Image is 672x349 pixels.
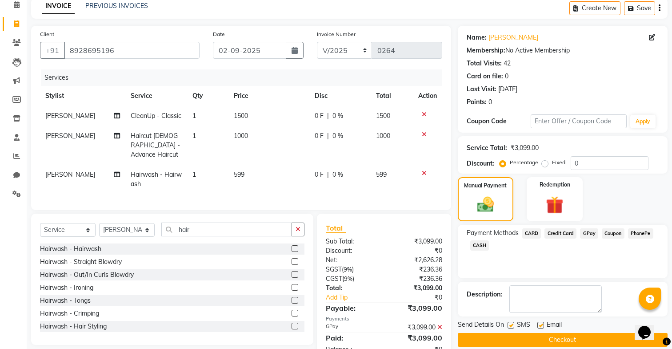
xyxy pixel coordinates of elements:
div: Sub Total: [319,237,384,246]
label: Manual Payment [464,182,507,190]
span: 1 [192,132,196,140]
iframe: chat widget [635,313,663,340]
div: Paid: [319,333,384,343]
span: | [327,111,329,121]
div: Last Visit: [467,85,496,94]
span: [PERSON_NAME] [45,112,95,120]
span: 1500 [376,112,390,120]
label: Invoice Number [317,30,356,38]
div: GPay [319,323,384,332]
div: No Active Membership [467,46,659,55]
span: Haircut [DEMOGRAPHIC_DATA] - Advance Haircut [131,132,180,158]
span: Credit Card [544,228,576,239]
button: Apply [630,115,656,128]
div: 0 [505,72,508,81]
span: CleanUp - Classic [131,112,181,120]
div: Hairwash - Straight Blowdry [40,257,122,267]
div: Description: [467,290,502,299]
div: Card on file: [467,72,503,81]
th: Total [371,86,412,106]
span: 0 F [315,170,324,179]
span: 1000 [234,132,248,140]
span: Total [326,223,346,233]
div: 0 [488,97,492,107]
span: Send Details On [458,320,504,331]
div: ₹3,099.00 [384,323,449,332]
span: CARD [522,228,541,239]
div: ₹3,099.00 [511,143,539,153]
span: 0 % [332,170,343,179]
a: PREVIOUS INVOICES [85,2,148,10]
div: Services [41,69,449,86]
span: Coupon [602,228,624,239]
span: Payment Methods [467,228,519,238]
div: ₹0 [384,246,449,256]
div: ( ) [319,274,384,284]
label: Fixed [552,158,565,166]
div: Payable: [319,303,384,313]
th: Price [228,86,309,106]
span: 0 % [332,131,343,141]
div: ₹236.36 [384,274,449,284]
span: 9% [344,275,352,282]
th: Disc [309,86,371,106]
label: Client [40,30,54,38]
span: [PERSON_NAME] [45,132,95,140]
span: 9% [344,266,352,273]
div: Coupon Code [467,117,531,126]
div: 42 [504,59,511,68]
span: 1 [192,170,196,179]
input: Search or Scan [161,223,292,236]
span: 0 F [315,131,324,141]
th: Qty [187,86,228,106]
div: Discount: [319,246,384,256]
a: Add Tip [319,293,395,302]
span: | [327,131,329,141]
input: Enter Offer / Coupon Code [531,114,627,128]
div: Service Total: [467,143,507,153]
span: PhonePe [628,228,653,239]
div: ₹3,099.00 [384,237,449,246]
div: Hairwash - Hairwash [40,244,101,254]
div: ₹2,626.28 [384,256,449,265]
label: Date [213,30,225,38]
th: Service [125,86,188,106]
div: Hairwash - Crimping [40,309,99,318]
span: 1 [192,112,196,120]
div: Hairwash - Tongs [40,296,91,305]
button: Save [624,1,655,15]
span: [PERSON_NAME] [45,170,95,179]
span: 1000 [376,132,390,140]
label: Redemption [540,181,570,189]
div: Payments [326,315,442,323]
span: Hairwash - Hairwash [131,170,182,188]
div: Discount: [467,159,494,168]
div: Membership: [467,46,505,55]
span: 0 % [332,111,343,121]
div: ₹3,099.00 [384,333,449,343]
button: Checkout [458,333,668,347]
div: ₹3,099.00 [384,284,449,293]
div: [DATE] [498,85,517,94]
span: 0 F [315,111,324,121]
span: 599 [376,170,387,179]
span: SMS [517,320,530,331]
span: 599 [234,170,244,179]
button: Create New [569,1,620,15]
span: Email [547,320,562,331]
span: CGST [326,275,342,283]
div: Hairwash - Ironing [40,283,93,292]
span: | [327,170,329,179]
span: SGST [326,265,342,273]
div: Hairwash - Out/In Curls Blowdry [40,270,134,280]
span: GPay [580,228,598,239]
div: ₹3,099.00 [384,303,449,313]
img: _cash.svg [472,195,499,214]
div: ₹0 [395,293,449,302]
div: Hairwash - Hair Styling [40,322,107,331]
th: Action [413,86,442,106]
input: Search by Name/Mobile/Email/Code [64,42,200,59]
th: Stylist [40,86,125,106]
div: Name: [467,33,487,42]
div: Net: [319,256,384,265]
